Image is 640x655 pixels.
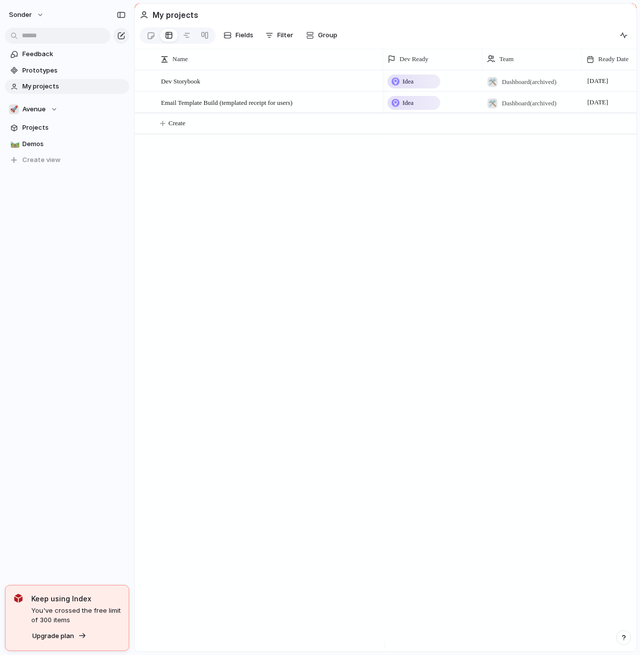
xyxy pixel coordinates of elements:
[172,54,188,64] span: Name
[5,63,129,78] a: Prototypes
[487,98,497,108] div: 🛠️
[487,77,497,87] div: 🛠️
[236,30,253,40] span: Fields
[4,7,49,23] button: sonder
[5,120,129,135] a: Projects
[499,54,514,64] span: Team
[153,9,198,21] h2: My projects
[5,47,129,62] a: Feedback
[9,10,32,20] span: sonder
[402,77,413,86] span: Idea
[29,629,89,643] button: Upgrade plan
[22,123,126,133] span: Projects
[22,49,126,59] span: Feedback
[9,104,19,114] div: 🚀
[5,102,129,117] button: 🚀Avenue
[22,139,126,149] span: Demos
[585,75,611,87] span: [DATE]
[22,155,61,165] span: Create view
[5,79,129,94] a: My projects
[32,631,74,641] span: Upgrade plan
[9,139,19,149] button: 🛤️
[261,27,297,43] button: Filter
[220,27,257,43] button: Fields
[400,54,428,64] span: Dev Ready
[161,75,200,86] span: Dev Storybook
[22,104,46,114] span: Avenue
[598,54,629,64] span: Ready Date
[31,593,121,604] span: Keep using Index
[318,30,337,40] span: Group
[161,96,293,108] span: Email Template Build (templated receipt for users)
[5,137,129,152] a: 🛤️Demos
[168,118,185,128] span: Create
[502,99,557,107] span: Dashboard (archived)
[22,82,126,91] span: My projects
[22,66,126,76] span: Prototypes
[502,78,557,85] span: Dashboard (archived)
[277,30,293,40] span: Filter
[301,27,342,43] button: Group
[585,96,611,108] span: [DATE]
[31,606,121,625] span: You've crossed the free limit of 300 items
[5,153,129,167] button: Create view
[10,138,17,150] div: 🛤️
[402,98,413,108] span: Idea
